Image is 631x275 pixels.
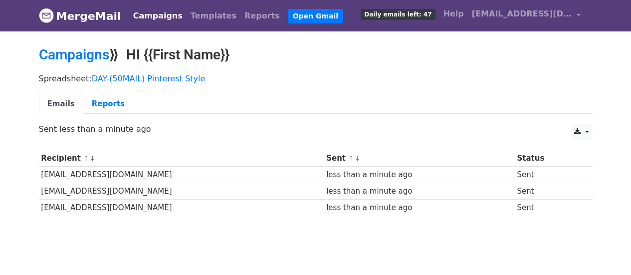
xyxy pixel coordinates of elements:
[39,200,324,216] td: [EMAIL_ADDRESS][DOMAIN_NAME]
[439,4,468,24] a: Help
[39,8,54,23] img: MergeMail logo
[39,167,324,183] td: [EMAIL_ADDRESS][DOMAIN_NAME]
[39,73,593,84] p: Spreadsheet:
[515,167,583,183] td: Sent
[326,202,512,214] div: less than a minute ago
[83,155,89,162] a: ↑
[348,155,354,162] a: ↑
[92,74,206,83] a: DAY-(50MAIL) Pinterest Style
[39,94,83,114] a: Emails
[515,200,583,216] td: Sent
[324,150,514,167] th: Sent
[39,124,593,134] p: Sent less than a minute ago
[39,46,593,63] h2: ⟫ HI {{First Name}}
[472,8,572,20] span: [EMAIL_ADDRESS][DOMAIN_NAME]
[361,9,435,20] span: Daily emails left: 47
[129,6,187,26] a: Campaigns
[187,6,240,26] a: Templates
[39,5,121,26] a: MergeMail
[39,150,324,167] th: Recipient
[83,94,133,114] a: Reports
[39,183,324,200] td: [EMAIL_ADDRESS][DOMAIN_NAME]
[515,150,583,167] th: Status
[326,186,512,197] div: less than a minute ago
[326,169,512,181] div: less than a minute ago
[355,155,360,162] a: ↓
[468,4,585,27] a: [EMAIL_ADDRESS][DOMAIN_NAME]
[39,46,109,63] a: Campaigns
[90,155,95,162] a: ↓
[357,4,439,24] a: Daily emails left: 47
[240,6,284,26] a: Reports
[288,9,343,23] a: Open Gmail
[515,183,583,200] td: Sent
